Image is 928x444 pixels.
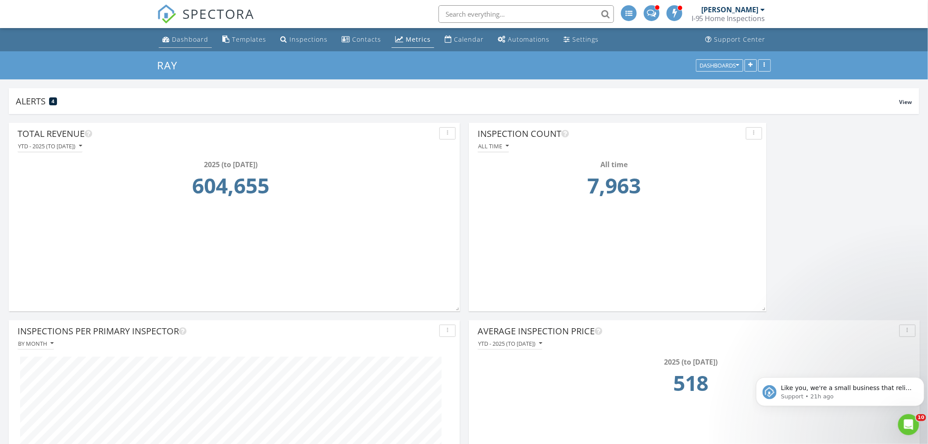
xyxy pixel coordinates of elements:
[172,35,208,43] div: Dashboard
[20,159,442,170] div: 2025 (to [DATE])
[232,35,266,43] div: Templates
[753,359,928,420] iframe: Intercom notifications message
[478,325,896,338] div: Average Inspection Price
[478,340,542,347] div: YTD - 2025 (to [DATE])
[157,12,254,30] a: SPECTORA
[18,127,436,140] div: Total Revenue
[18,325,436,338] div: Inspections per Primary Inspector
[18,338,54,350] button: By month
[714,35,766,43] div: Support Center
[182,4,254,23] span: SPECTORA
[439,5,614,23] input: Search everything...
[916,414,926,421] span: 10
[18,143,82,149] div: YTD - 2025 (to [DATE])
[560,32,602,48] a: Settings
[289,35,328,43] div: Inspections
[899,98,912,106] span: View
[696,59,743,72] button: Dashboards
[494,32,553,48] a: Automations (Advanced)
[480,159,748,170] div: All time
[157,4,176,24] img: The Best Home Inspection Software - Spectora
[480,367,902,404] td: 518.13
[18,340,54,347] div: By month
[692,14,765,23] div: I-95 Home Inspections
[157,58,185,72] a: ray
[159,32,212,48] a: Dashboard
[700,62,739,68] div: Dashboards
[508,35,550,43] div: Automations
[480,357,902,367] div: 2025 (to [DATE])
[392,32,434,48] a: Metrics
[441,32,487,48] a: Calendar
[480,170,748,207] td: 7963
[702,5,759,14] div: [PERSON_NAME]
[478,338,543,350] button: YTD - 2025 (to [DATE])
[20,170,442,207] td: 604655.0
[18,140,82,152] button: YTD - 2025 (to [DATE])
[406,35,431,43] div: Metrics
[219,32,270,48] a: Templates
[454,35,484,43] div: Calendar
[478,143,509,149] div: All time
[702,32,769,48] a: Support Center
[352,35,381,43] div: Contacts
[478,140,509,152] button: All time
[52,98,55,104] span: 4
[572,35,599,43] div: Settings
[478,127,742,140] div: Inspection Count
[338,32,385,48] a: Contacts
[898,414,919,435] iframe: Intercom live chat
[16,95,899,107] div: Alerts
[277,32,331,48] a: Inspections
